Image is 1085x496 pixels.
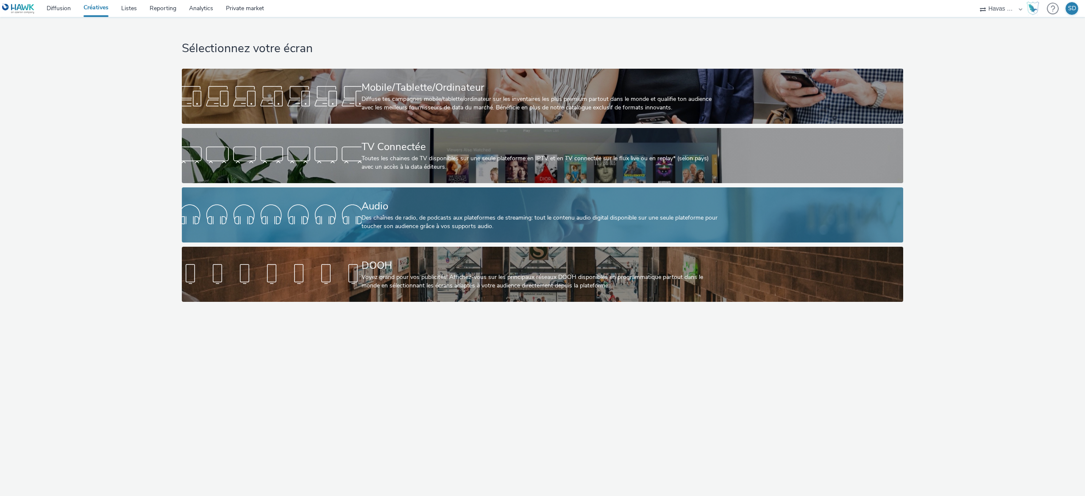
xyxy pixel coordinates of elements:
img: Hawk Academy [1027,2,1039,15]
a: AudioDes chaînes de radio, de podcasts aux plateformes de streaming: tout le contenu audio digita... [182,187,903,242]
div: Mobile/Tablette/Ordinateur [362,80,721,95]
div: SD [1068,2,1076,15]
a: TV ConnectéeToutes les chaines de TV disponibles sur une seule plateforme en IPTV et en TV connec... [182,128,903,183]
a: Hawk Academy [1027,2,1043,15]
h1: Sélectionnez votre écran [182,41,903,57]
a: Mobile/Tablette/OrdinateurDiffuse tes campagnes mobile/tablette/ordinateur sur les inventaires le... [182,69,903,124]
a: DOOHVoyez grand pour vos publicités! Affichez-vous sur les principaux réseaux DOOH disponibles en... [182,247,903,302]
img: undefined Logo [2,3,35,14]
div: Des chaînes de radio, de podcasts aux plateformes de streaming: tout le contenu audio digital dis... [362,214,721,231]
div: Voyez grand pour vos publicités! Affichez-vous sur les principaux réseaux DOOH disponibles en pro... [362,273,721,290]
div: Diffuse tes campagnes mobile/tablette/ordinateur sur les inventaires les plus premium partout dan... [362,95,721,112]
div: TV Connectée [362,139,721,154]
div: DOOH [362,258,721,273]
div: Toutes les chaines de TV disponibles sur une seule plateforme en IPTV et en TV connectée sur le f... [362,154,721,172]
div: Audio [362,199,721,214]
